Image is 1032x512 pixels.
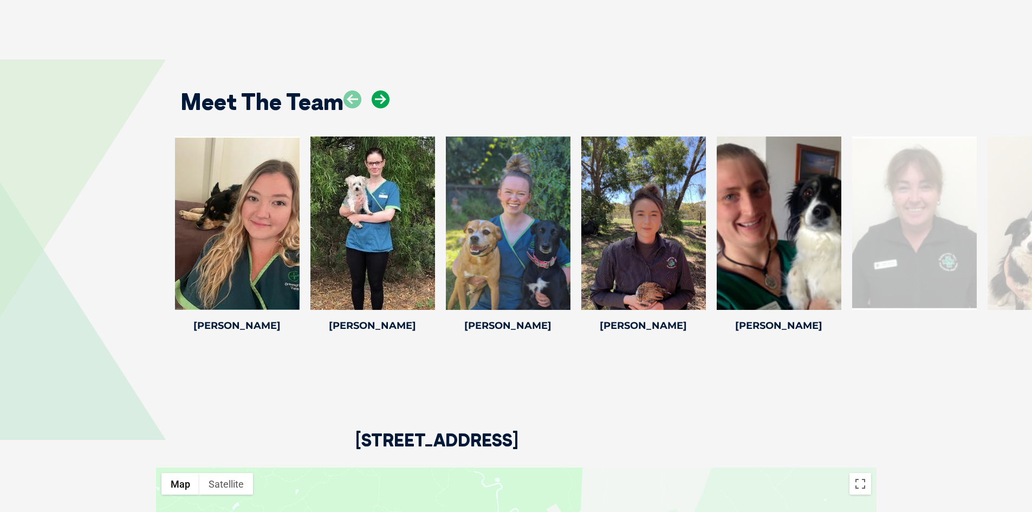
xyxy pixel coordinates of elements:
h2: Meet The Team [180,90,343,113]
button: Show street map [161,473,199,495]
h4: [PERSON_NAME] [446,321,570,330]
h4: [PERSON_NAME] [175,321,300,330]
button: Toggle fullscreen view [849,473,871,495]
h4: [PERSON_NAME] [581,321,706,330]
h4: [PERSON_NAME] [717,321,841,330]
h2: [STREET_ADDRESS] [355,431,518,468]
h4: [PERSON_NAME] [310,321,435,330]
button: Show satellite imagery [199,473,253,495]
